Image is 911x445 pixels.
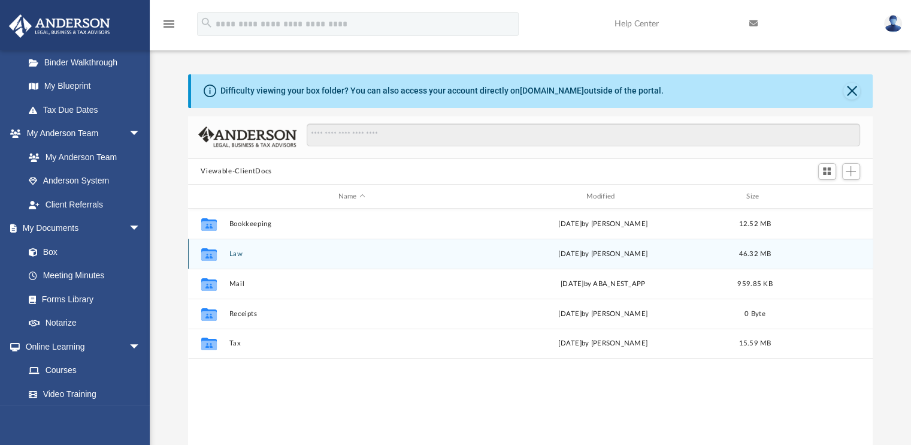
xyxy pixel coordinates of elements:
[17,193,153,217] a: Client Referrals
[8,217,153,240] a: My Documentsarrow_drop_down
[129,335,153,359] span: arrow_drop_down
[739,341,771,347] span: 15.59 MB
[744,311,765,317] span: 0 Byte
[480,309,725,320] div: [DATE] by [PERSON_NAME]
[480,279,725,290] div: [DATE] by ABA_NEST_APP
[884,15,902,32] img: User Pic
[17,145,147,169] a: My Anderson Team
[5,14,114,38] img: Anderson Advisors Platinum Portal
[229,250,474,258] button: Law
[17,382,147,406] a: Video Training
[17,359,153,383] a: Courses
[842,163,860,180] button: Add
[480,219,725,230] div: [DATE] by [PERSON_NAME]
[229,220,474,228] button: Bookkeeping
[17,311,153,335] a: Notarize
[193,191,223,202] div: id
[229,310,474,318] button: Receipts
[17,169,153,193] a: Anderson System
[17,74,153,98] a: My Blueprint
[480,249,725,260] div: [DATE] by [PERSON_NAME]
[220,85,664,97] div: Difficulty viewing your box folder? You can also access your account directly on outside of the p...
[200,16,213,29] i: search
[201,166,271,177] button: Viewable-ClientDocs
[8,335,153,359] a: Online Learningarrow_drop_down
[739,251,771,257] span: 46.32 MB
[229,340,474,348] button: Tax
[818,163,836,180] button: Switch to Grid View
[17,240,147,264] a: Box
[843,83,860,100] button: Close
[480,191,726,202] div: Modified
[17,98,159,122] a: Tax Due Dates
[739,221,771,227] span: 12.52 MB
[129,122,153,146] span: arrow_drop_down
[480,339,725,350] div: [DATE] by [PERSON_NAME]
[520,86,584,95] a: [DOMAIN_NAME]
[17,50,159,74] a: Binder Walkthrough
[784,191,868,202] div: id
[17,287,147,311] a: Forms Library
[307,124,859,146] input: Search files and folders
[162,23,176,31] a: menu
[8,122,153,146] a: My Anderson Teamarrow_drop_down
[737,281,772,287] span: 959.85 KB
[731,191,779,202] div: Size
[17,264,153,288] a: Meeting Minutes
[228,191,474,202] div: Name
[129,217,153,241] span: arrow_drop_down
[162,17,176,31] i: menu
[229,280,474,288] button: Mail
